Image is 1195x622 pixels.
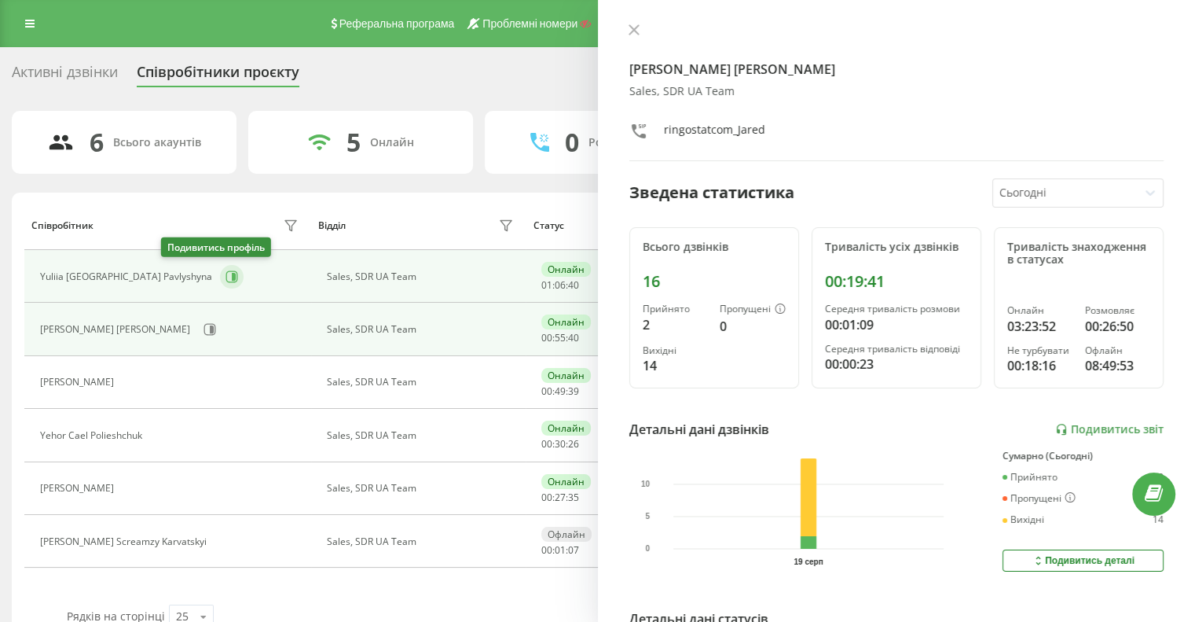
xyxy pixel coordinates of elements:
[568,278,579,292] span: 40
[541,492,579,503] div: : :
[541,437,552,451] span: 00
[541,545,579,556] div: : :
[1085,345,1150,356] div: Офлайн
[327,271,518,282] div: Sales, SDR UA Team
[643,272,786,291] div: 16
[1007,317,1072,336] div: 03:23:52
[40,430,146,441] div: Yehor Cael Polieshchuk
[40,271,216,282] div: Yuliia [GEOGRAPHIC_DATA] Pavlyshyna
[629,85,1164,98] div: Sales, SDR UA Team
[31,220,93,231] div: Співробітник
[588,136,665,149] div: Розмовляють
[327,536,518,547] div: Sales, SDR UA Team
[565,127,579,157] div: 0
[664,122,765,145] div: ringostatcom_Jared
[533,220,564,231] div: Статус
[720,304,786,316] div: Пропущені
[1007,345,1072,356] div: Не турбувати
[40,536,211,547] div: [PERSON_NAME] Screamzy Karvatskyi
[339,17,455,30] span: Реферальна програма
[327,483,518,494] div: Sales, SDR UA Team
[555,491,566,504] span: 27
[825,241,968,254] div: Тривалість усіх дзвінків
[1153,514,1164,525] div: 14
[12,64,118,88] div: Активні дзвінки
[568,331,579,344] span: 40
[568,437,579,451] span: 26
[318,220,346,231] div: Відділ
[643,345,707,356] div: Вихідні
[541,262,591,277] div: Онлайн
[40,324,194,335] div: [PERSON_NAME] [PERSON_NAME]
[327,324,518,335] div: Sales, SDR UA Team
[1055,423,1164,436] a: Подивитись звіт
[825,344,968,355] div: Середня тривалість відповіді
[161,237,271,257] div: Подивитись профіль
[541,491,552,504] span: 00
[541,385,552,398] span: 00
[113,136,201,149] div: Всього акаунтів
[1003,492,1076,505] div: Пропущені
[555,331,566,344] span: 55
[1003,514,1044,525] div: Вихідні
[1085,317,1150,336] div: 00:26:50
[541,368,591,383] div: Онлайн
[541,527,592,542] div: Офлайн
[1158,472,1164,483] div: 2
[825,304,968,315] div: Середня тривалість розмови
[482,17,577,30] span: Проблемні номери
[1007,305,1072,316] div: Онлайн
[555,437,566,451] span: 30
[1007,241,1150,267] div: Тривалість знаходження в статусах
[541,386,579,397] div: : :
[629,420,769,439] div: Детальні дані дзвінків
[645,512,650,521] text: 5
[825,315,968,334] div: 00:01:09
[555,385,566,398] span: 49
[1003,550,1164,572] button: Подивитись деталі
[555,543,566,557] span: 01
[629,181,794,204] div: Зведена статистика
[645,544,650,553] text: 0
[643,304,707,315] div: Прийнято
[541,474,591,489] div: Онлайн
[541,333,579,344] div: : :
[1003,451,1164,462] div: Сумарно (Сьогодні)
[641,480,651,488] text: 10
[568,491,579,504] span: 35
[1085,305,1150,316] div: Розмовляє
[327,430,518,441] div: Sales, SDR UA Team
[137,64,299,88] div: Співробітники проєкту
[825,355,968,374] div: 00:00:23
[370,136,414,149] div: Онлайн
[346,127,361,157] div: 5
[541,280,579,291] div: : :
[794,558,823,566] text: 19 серп
[40,377,118,388] div: [PERSON_NAME]
[90,127,104,157] div: 6
[643,356,707,375] div: 14
[541,543,552,557] span: 00
[541,439,579,450] div: : :
[568,543,579,557] span: 07
[541,315,591,329] div: Онлайн
[40,483,118,494] div: [PERSON_NAME]
[541,331,552,344] span: 00
[825,272,968,291] div: 00:19:41
[720,317,786,336] div: 0
[541,421,591,436] div: Онлайн
[555,278,566,292] span: 06
[568,385,579,398] span: 39
[629,60,1164,79] h4: [PERSON_NAME] [PERSON_NAME]
[327,377,518,388] div: Sales, SDR UA Team
[1003,472,1058,483] div: Прийнято
[643,241,786,254] div: Всього дзвінків
[541,278,552,292] span: 01
[643,315,707,334] div: 2
[1032,554,1135,567] div: Подивитись деталі
[1007,356,1072,375] div: 00:18:16
[1085,356,1150,375] div: 08:49:53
